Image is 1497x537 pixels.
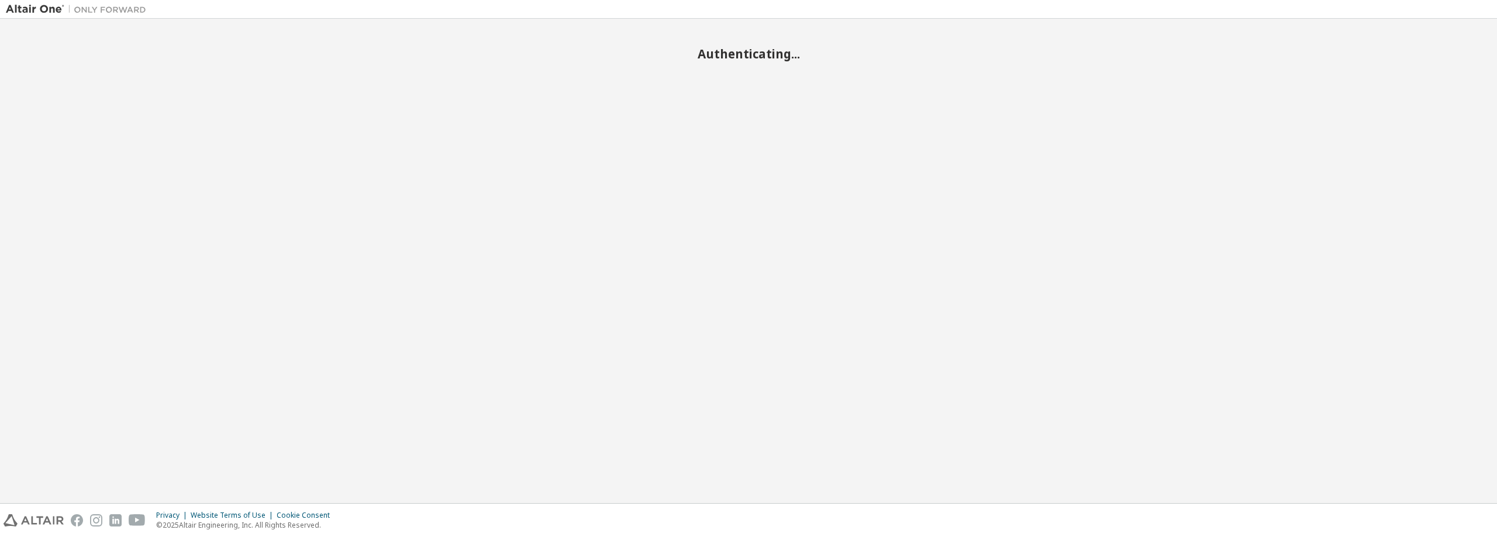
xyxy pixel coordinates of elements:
img: instagram.svg [90,514,102,526]
div: Privacy [156,511,191,520]
p: © 2025 Altair Engineering, Inc. All Rights Reserved. [156,520,337,530]
div: Cookie Consent [277,511,337,520]
img: Altair One [6,4,152,15]
img: youtube.svg [129,514,146,526]
h2: Authenticating... [6,46,1491,61]
div: Website Terms of Use [191,511,277,520]
img: linkedin.svg [109,514,122,526]
img: altair_logo.svg [4,514,64,526]
img: facebook.svg [71,514,83,526]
